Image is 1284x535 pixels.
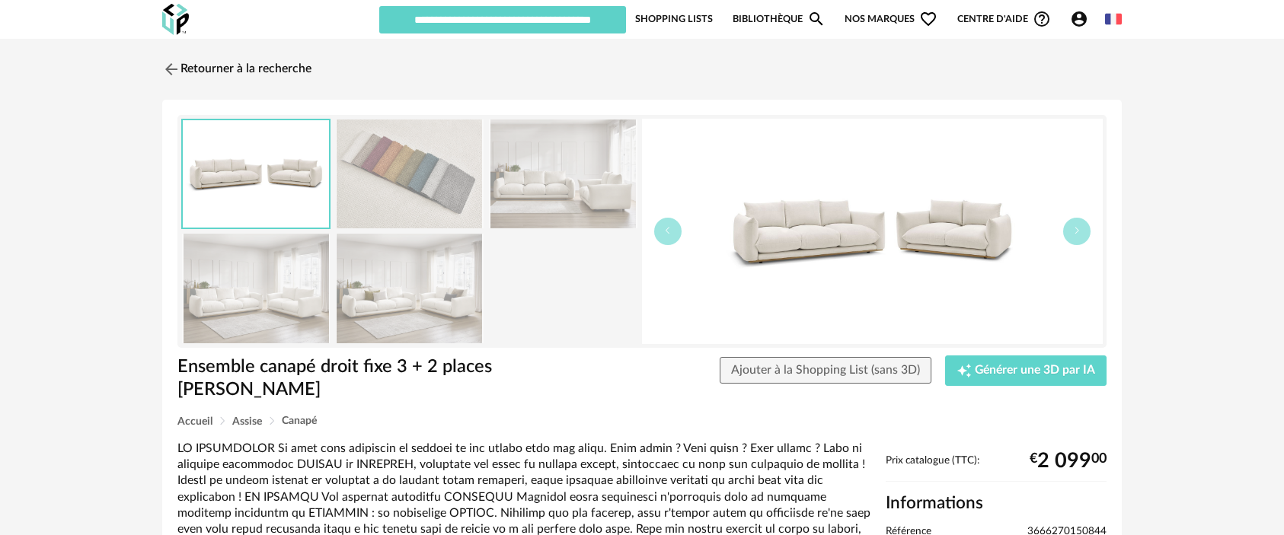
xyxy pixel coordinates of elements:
[720,357,931,384] button: Ajouter à la Shopping List (sans 3D)
[183,120,329,228] img: ensemble-canape-droit-fixe-3-2-places-ernest.jpg
[957,363,972,378] span: Creation icon
[336,119,484,228] img: ensemble-canape-droit-fixe-3-2-places-ernest.jpg
[919,10,937,28] span: Heart Outline icon
[635,5,713,33] a: Shopping Lists
[642,119,1103,344] img: ensemble-canape-droit-fixe-3-2-places-ernest.jpg
[975,365,1095,377] span: Générer une 3D par IA
[733,5,826,33] a: BibliothèqueMagnify icon
[845,5,937,33] span: Nos marques
[489,119,637,228] img: ensemble-canape-droit-fixe-3-2-places-ernest.jpg
[1033,10,1051,28] span: Help Circle Outline icon
[182,234,330,342] img: ensemble-canape-droit-fixe-3-2-places-ernest.jpg
[945,355,1107,386] button: Creation icon Générer une 3D par IA
[232,416,262,427] span: Assise
[731,364,920,376] span: Ajouter à la Shopping List (sans 3D)
[336,234,484,342] img: ensemble-canape-droit-fixe-3-2-places-ernest.jpg
[1070,10,1088,28] span: Account Circle icon
[886,492,1107,514] h2: Informations
[807,10,826,28] span: Magnify icon
[162,53,311,86] a: Retourner à la recherche
[177,416,212,427] span: Accueil
[886,454,1107,482] div: Prix catalogue (TTC):
[282,416,317,426] span: Canapé
[1070,10,1095,28] span: Account Circle icon
[162,4,189,35] img: OXP
[1037,455,1091,467] span: 2 099
[957,10,1051,28] span: Centre d'aideHelp Circle Outline icon
[1030,455,1107,467] div: € 00
[177,355,556,402] h1: Ensemble canapé droit fixe 3 + 2 places [PERSON_NAME]
[162,60,180,78] img: svg+xml;base64,PHN2ZyB3aWR0aD0iMjQiIGhlaWdodD0iMjQiIHZpZXdCb3g9IjAgMCAyNCAyNCIgZmlsbD0ibm9uZSIgeG...
[177,416,1107,427] div: Breadcrumb
[1105,11,1122,27] img: fr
